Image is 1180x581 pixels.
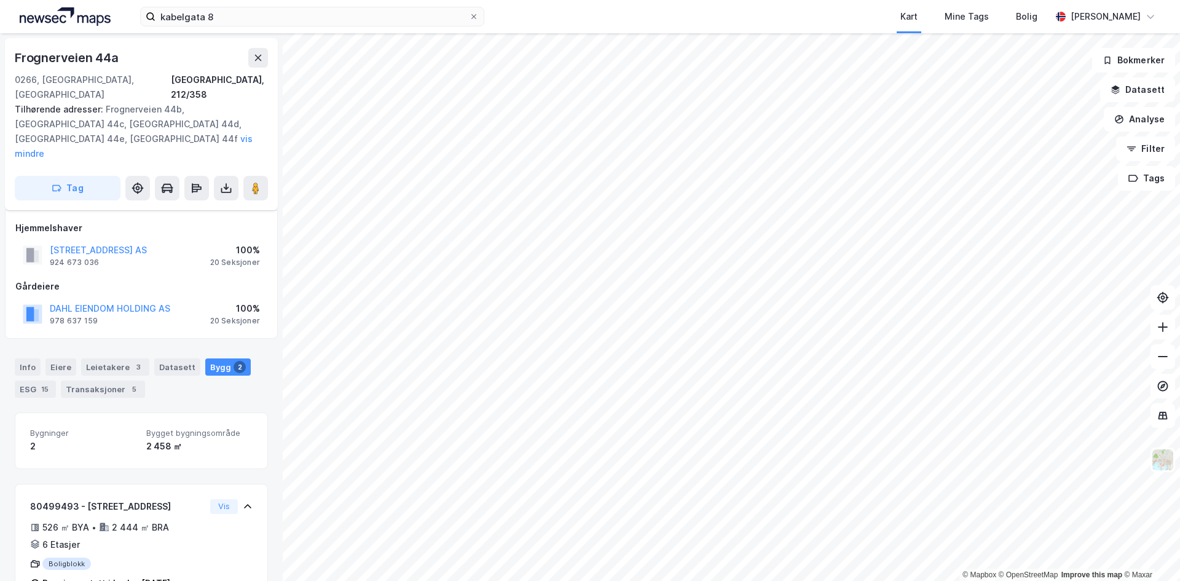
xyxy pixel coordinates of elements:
div: Datasett [154,358,200,376]
div: 100% [210,301,260,316]
div: Leietakere [81,358,149,376]
div: Gårdeiere [15,279,267,294]
div: Kart [900,9,918,24]
div: 526 ㎡ BYA [42,520,89,535]
div: ESG [15,381,56,398]
div: 2 444 ㎡ BRA [112,520,169,535]
div: [PERSON_NAME] [1071,9,1141,24]
div: Eiere [45,358,76,376]
div: Transaksjoner [61,381,145,398]
div: Frognerveien 44a [15,48,121,68]
div: 80499493 - [STREET_ADDRESS] [30,499,205,514]
div: Hjemmelshaver [15,221,267,235]
div: Bolig [1016,9,1037,24]
div: • [92,523,96,532]
div: 2 458 ㎡ [146,439,253,454]
div: 20 Seksjoner [210,258,260,267]
span: Tilhørende adresser: [15,104,106,114]
a: Improve this map [1061,571,1122,579]
div: 6 Etasjer [42,537,80,552]
div: Mine Tags [945,9,989,24]
div: 0266, [GEOGRAPHIC_DATA], [GEOGRAPHIC_DATA] [15,73,171,102]
button: Datasett [1100,77,1175,102]
span: Bygget bygningsområde [146,428,253,438]
div: 15 [39,383,51,395]
div: 2 [30,439,136,454]
button: Vis [210,499,238,514]
div: Frognerveien 44b, [GEOGRAPHIC_DATA] 44c, [GEOGRAPHIC_DATA] 44d, [GEOGRAPHIC_DATA] 44e, [GEOGRAPHI... [15,102,258,161]
div: 924 673 036 [50,258,99,267]
iframe: Chat Widget [1119,522,1180,581]
button: Bokmerker [1092,48,1175,73]
button: Filter [1116,136,1175,161]
button: Analyse [1104,107,1175,132]
button: Tag [15,176,120,200]
img: Z [1151,448,1174,472]
a: Mapbox [962,571,996,579]
div: 100% [210,243,260,258]
img: logo.a4113a55bc3d86da70a041830d287a7e.svg [20,7,111,26]
div: 3 [132,361,144,373]
div: 5 [128,383,140,395]
div: 20 Seksjoner [210,316,260,326]
a: OpenStreetMap [999,571,1058,579]
div: 978 637 159 [50,316,98,326]
div: Info [15,358,41,376]
div: [GEOGRAPHIC_DATA], 212/358 [171,73,268,102]
div: Kontrollprogram for chat [1119,522,1180,581]
input: Søk på adresse, matrikkel, gårdeiere, leietakere eller personer [155,7,469,26]
div: 2 [234,361,246,373]
button: Tags [1118,166,1175,191]
div: Bygg [205,358,251,376]
span: Bygninger [30,428,136,438]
